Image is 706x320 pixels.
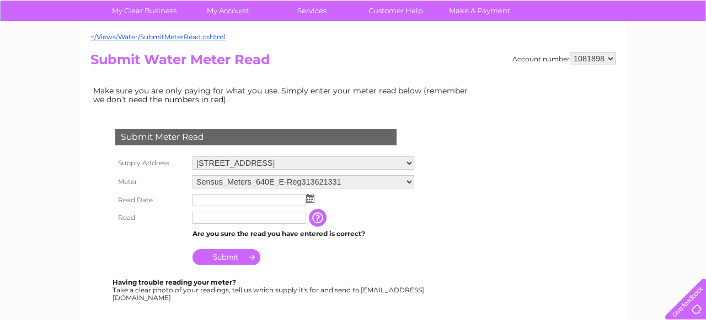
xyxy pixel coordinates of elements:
[113,154,190,172] th: Supply Address
[190,227,417,241] td: Are you sure the read you have entered is correct?
[115,129,397,145] div: Submit Meter Read
[113,172,190,191] th: Meter
[90,52,616,73] h2: Submit Water Meter Read
[93,6,614,54] div: Clear Business is a trading name of Verastar Limited (registered in [GEOGRAPHIC_DATA] No. 3667643...
[633,47,660,55] a: Contact
[670,47,696,55] a: Log out
[610,47,626,55] a: Blog
[512,47,533,55] a: Water
[183,1,274,21] a: My Account
[350,1,441,21] a: Customer Help
[434,1,525,21] a: Make A Payment
[192,249,260,265] input: Submit
[498,6,574,19] a: 0333 014 3131
[306,194,314,203] img: ...
[570,47,603,55] a: Telecoms
[512,52,616,65] div: Account number
[99,1,190,21] a: My Clear Business
[113,278,236,286] b: Having trouble reading your meter?
[539,47,564,55] a: Energy
[113,279,426,301] div: Take a clear photo of your readings, tell us which supply it's for and send to [EMAIL_ADDRESS][DO...
[90,83,477,107] td: Make sure you are only paying for what you use. Simply enter your meter read below (remember we d...
[309,209,329,227] input: Information
[25,29,81,62] img: logo.png
[113,209,190,227] th: Read
[113,191,190,209] th: Read Date
[90,33,226,41] a: ~/Views/Water/SubmitMeterRead.cshtml
[266,1,357,21] a: Services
